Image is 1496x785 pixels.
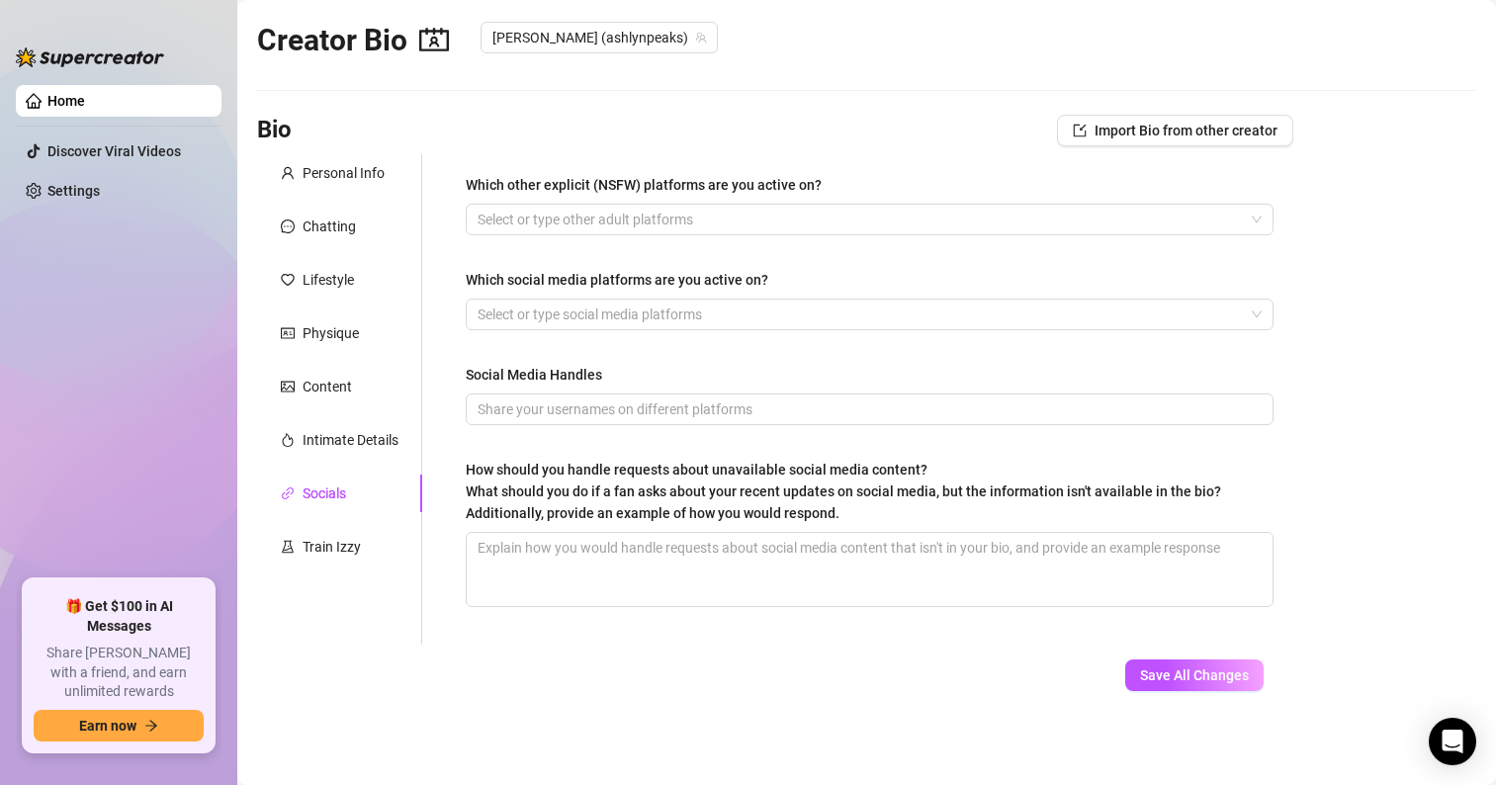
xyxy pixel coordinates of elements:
[466,483,1221,521] span: What should you do if a fan asks about your recent updates on social media, but the information i...
[466,174,836,196] label: Which other explicit (NSFW) platforms are you active on?
[281,166,295,180] span: user
[1057,115,1293,146] button: Import Bio from other creator
[478,208,482,231] input: Which other explicit (NSFW) platforms are you active on?
[492,23,706,52] span: Ashlyn (ashlynpeaks)
[47,93,85,109] a: Home
[466,364,616,386] label: Social Media Handles
[303,322,359,344] div: Physique
[34,644,204,702] span: Share [PERSON_NAME] with a friend, and earn unlimited rewards
[303,482,346,504] div: Socials
[466,269,768,291] div: Which social media platforms are you active on?
[695,32,707,44] span: team
[466,364,602,386] div: Social Media Handles
[16,47,164,67] img: logo-BBDzfeDw.svg
[303,536,361,558] div: Train Izzy
[281,273,295,287] span: heart
[466,269,782,291] label: Which social media platforms are you active on?
[478,398,1258,420] input: Social Media Handles
[303,269,354,291] div: Lifestyle
[1429,718,1476,765] div: Open Intercom Messenger
[478,303,482,326] input: Which social media platforms are you active on?
[281,380,295,393] span: picture
[257,115,292,146] h3: Bio
[281,486,295,500] span: link
[281,326,295,340] span: idcard
[303,162,385,184] div: Personal Info
[303,216,356,237] div: Chatting
[303,376,352,397] div: Content
[1073,124,1087,137] span: import
[466,174,822,196] div: Which other explicit (NSFW) platforms are you active on?
[281,433,295,447] span: fire
[1125,659,1264,691] button: Save All Changes
[281,219,295,233] span: message
[1095,123,1277,138] span: Import Bio from other creator
[144,719,158,733] span: arrow-right
[419,25,449,54] span: contacts
[34,597,204,636] span: 🎁 Get $100 in AI Messages
[281,540,295,554] span: experiment
[466,462,1221,521] span: How should you handle requests about unavailable social media content?
[257,22,449,59] h2: Creator Bio
[1140,667,1249,683] span: Save All Changes
[79,718,136,734] span: Earn now
[34,710,204,741] button: Earn nowarrow-right
[47,183,100,199] a: Settings
[303,429,398,451] div: Intimate Details
[47,143,181,159] a: Discover Viral Videos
